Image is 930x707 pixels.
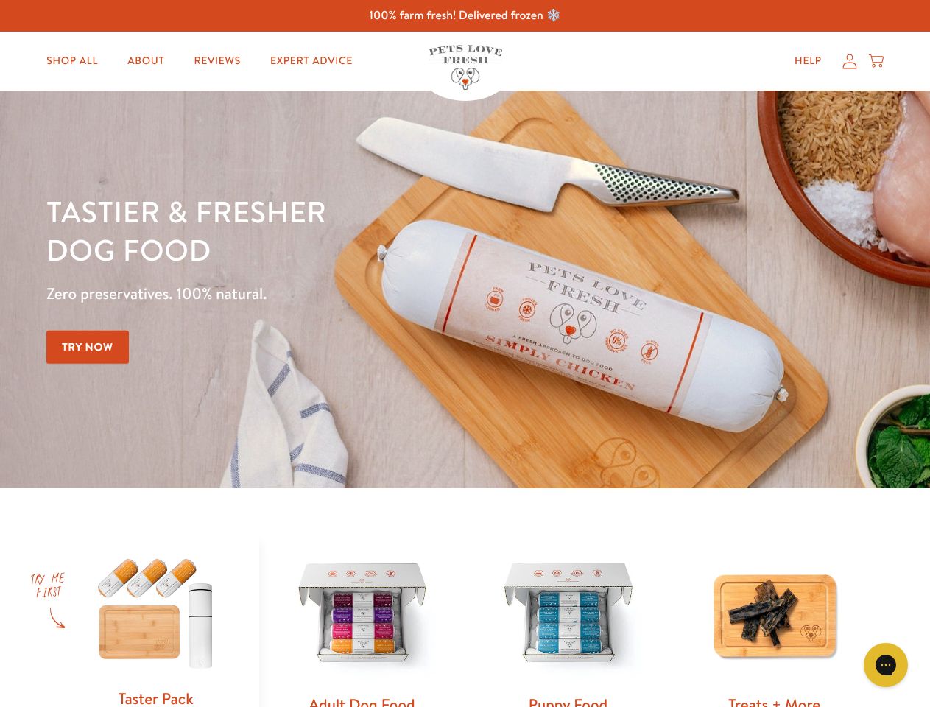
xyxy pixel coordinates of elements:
[46,331,129,364] a: Try Now
[46,192,605,269] h1: Tastier & fresher dog food
[783,46,834,76] a: Help
[46,281,605,307] p: Zero preservatives. 100% natural.
[856,638,915,692] iframe: Gorgias live chat messenger
[182,46,252,76] a: Reviews
[116,46,176,76] a: About
[429,45,502,90] img: Pets Love Fresh
[258,46,364,76] a: Expert Advice
[35,46,110,76] a: Shop All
